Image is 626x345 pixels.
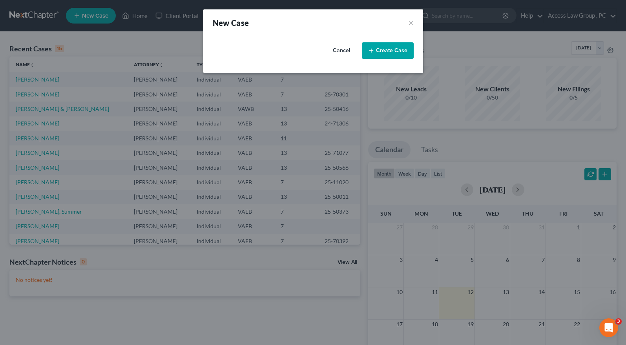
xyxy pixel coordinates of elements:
[324,43,359,58] button: Cancel
[599,318,618,337] iframe: Intercom live chat
[362,42,414,59] button: Create Case
[213,18,249,27] strong: New Case
[615,318,622,325] span: 3
[408,17,414,28] button: ×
